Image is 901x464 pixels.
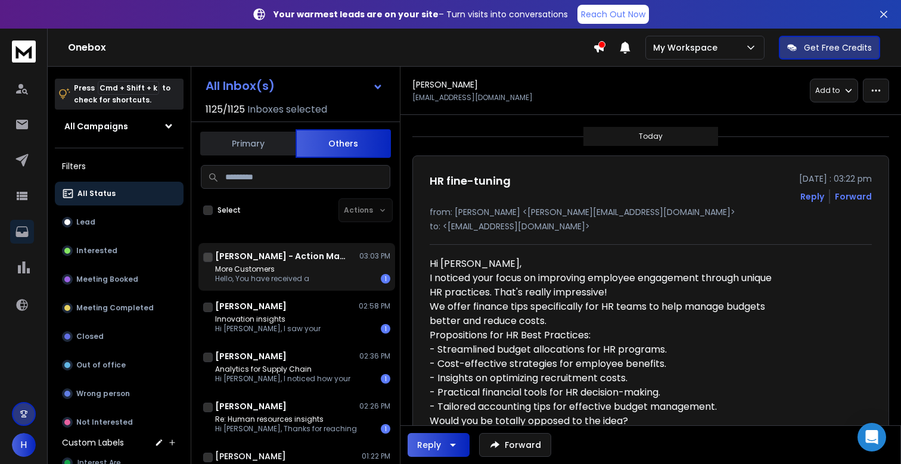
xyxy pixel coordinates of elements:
[55,210,184,234] button: Lead
[799,173,872,185] p: [DATE] : 03:22 pm
[296,129,391,158] button: Others
[55,114,184,138] button: All Campaigns
[215,264,309,274] p: More Customers
[218,205,241,215] label: Select
[55,325,184,348] button: Closed
[430,173,511,189] h1: HR fine-tuning
[430,206,872,218] p: from: [PERSON_NAME] <[PERSON_NAME][EMAIL_ADDRESS][DOMAIN_NAME]>
[215,450,286,462] h1: [PERSON_NAME]
[77,189,116,198] p: All Status
[76,332,104,341] p: Closed
[76,303,154,313] p: Meeting Completed
[835,191,872,203] div: Forward
[12,41,36,63] img: logo
[55,267,184,291] button: Meeting Booked
[362,451,390,461] p: 01:22 PM
[359,351,390,361] p: 02:36 PM
[55,182,184,205] button: All Status
[800,191,824,203] button: Reply
[381,324,390,334] div: 1
[76,360,126,370] p: Out of office
[68,41,593,55] h1: Onebox
[215,415,357,424] p: Re: Human resources insights
[359,301,390,311] p: 02:58 PM
[639,132,663,141] p: Today
[359,251,390,261] p: 03:03 PM
[55,382,184,406] button: Wrong person
[215,374,350,384] p: Hi [PERSON_NAME], I noticed how your
[55,353,184,377] button: Out of office
[98,81,159,95] span: Cmd + Shift + k
[815,86,840,95] p: Add to
[55,410,184,434] button: Not Interested
[12,433,36,457] button: H
[76,389,130,398] p: Wrong person
[412,79,478,91] h1: [PERSON_NAME]
[408,433,470,457] button: Reply
[55,239,184,263] button: Interested
[381,274,390,284] div: 1
[215,324,321,334] p: Hi [PERSON_NAME], I saw your
[581,8,645,20] p: Reach Out Now
[62,437,124,449] h3: Custom Labels
[200,130,296,157] button: Primary
[55,296,184,320] button: Meeting Completed
[64,120,128,132] h1: All Campaigns
[577,5,649,24] a: Reach Out Now
[74,82,170,106] p: Press to check for shortcuts.
[274,8,568,20] p: – Turn visits into conversations
[274,8,439,20] strong: Your warmest leads are on your site
[804,42,872,54] p: Get Free Credits
[215,300,287,312] h1: [PERSON_NAME]
[215,274,309,284] p: Hello, You have received a
[417,439,441,451] div: Reply
[412,93,533,102] p: [EMAIL_ADDRESS][DOMAIN_NAME]
[215,250,346,262] h1: [PERSON_NAME] - Action Management Pros
[857,423,886,451] div: Open Intercom Messenger
[430,220,872,232] p: to: <[EMAIL_ADDRESS][DOMAIN_NAME]>
[381,424,390,434] div: 1
[215,350,287,362] h1: [PERSON_NAME]
[206,80,275,92] h1: All Inbox(s)
[215,365,350,374] p: Analytics for Supply Chain
[653,42,722,54] p: My Workspace
[381,374,390,384] div: 1
[55,158,184,175] h3: Filters
[359,401,390,411] p: 02:26 PM
[196,74,393,98] button: All Inbox(s)
[215,400,287,412] h1: [PERSON_NAME]
[479,433,551,457] button: Forward
[779,36,880,60] button: Get Free Credits
[76,275,138,284] p: Meeting Booked
[76,246,117,256] p: Interested
[76,418,133,427] p: Not Interested
[215,424,357,434] p: Hi [PERSON_NAME], Thanks for reaching
[215,314,321,324] p: Innovation insights
[76,217,95,227] p: Lead
[206,102,245,117] span: 1125 / 1125
[247,102,327,117] h3: Inboxes selected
